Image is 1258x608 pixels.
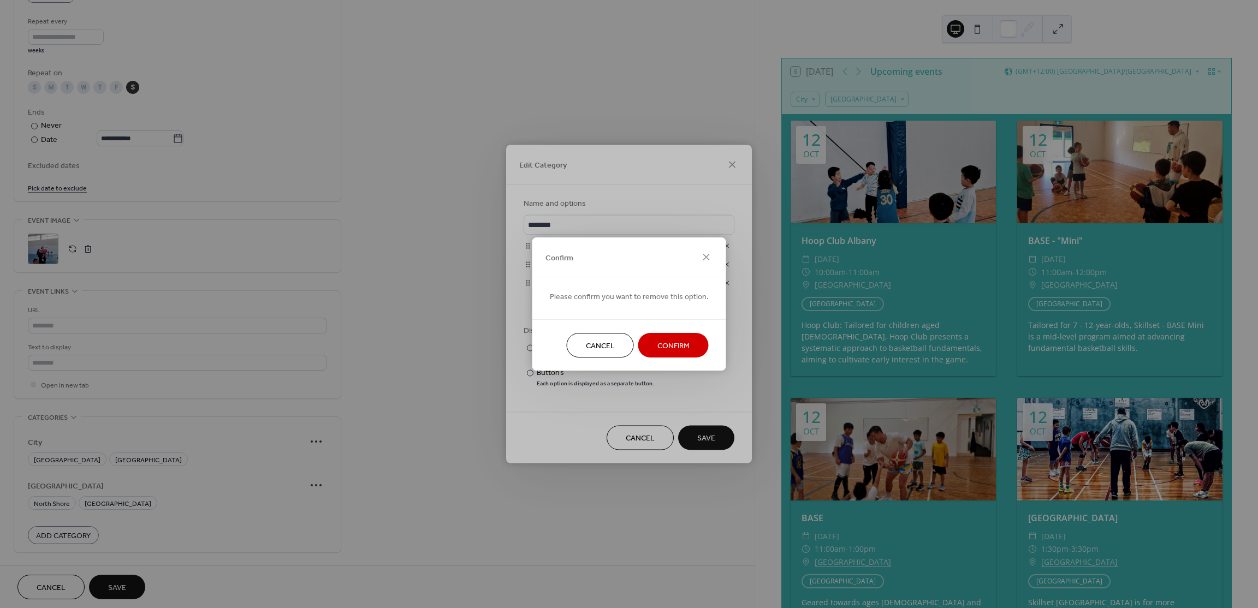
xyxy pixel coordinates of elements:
[567,333,634,357] button: Cancel
[586,341,615,352] span: Cancel
[545,252,573,264] span: Confirm
[638,333,709,357] button: Confirm
[657,341,690,352] span: Confirm
[550,291,709,303] span: Please confirm you want to remove this option.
